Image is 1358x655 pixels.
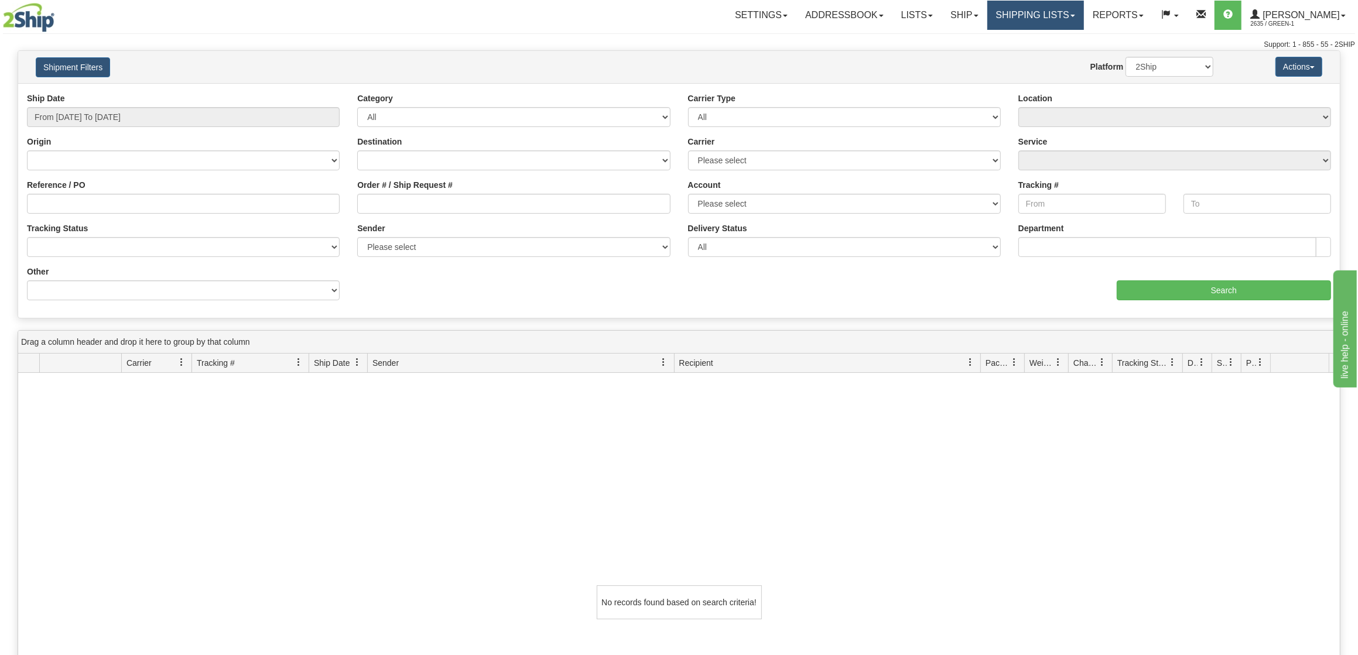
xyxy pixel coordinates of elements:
span: Sender [372,357,399,369]
a: Carrier filter column settings [172,352,191,372]
input: From [1018,194,1166,214]
span: Pickup Status [1246,357,1256,369]
a: Charge filter column settings [1092,352,1112,372]
span: 2635 / Green-1 [1250,18,1338,30]
label: Delivery Status [688,222,747,234]
input: Search [1117,280,1331,300]
a: Tracking # filter column settings [289,352,309,372]
label: Service [1018,136,1048,148]
span: Charge [1073,357,1098,369]
label: Tracking Status [27,222,88,234]
label: Destination [357,136,402,148]
label: Platform [1090,61,1124,73]
a: Shipping lists [987,1,1084,30]
span: Shipment Issues [1217,357,1227,369]
label: Order # / Ship Request # [357,179,453,191]
label: Origin [27,136,51,148]
a: Addressbook [796,1,892,30]
button: Shipment Filters [36,57,110,77]
span: Ship Date [314,357,350,369]
span: Weight [1029,357,1054,369]
span: [PERSON_NAME] [1260,10,1340,20]
a: Ship [942,1,987,30]
a: Sender filter column settings [654,352,674,372]
a: Ship Date filter column settings [347,352,367,372]
div: No records found based on search criteria! [597,585,762,619]
label: Location [1018,92,1052,104]
a: Recipient filter column settings [960,352,980,372]
a: Weight filter column settings [1048,352,1068,372]
label: Other [27,266,49,277]
a: Settings [726,1,796,30]
label: Ship Date [27,92,65,104]
label: Department [1018,222,1064,234]
img: logo2635.jpg [3,3,54,32]
div: grid grouping header [18,331,1340,354]
label: Tracking # [1018,179,1059,191]
label: Sender [357,222,385,234]
label: Category [357,92,393,104]
input: To [1183,194,1331,214]
div: Support: 1 - 855 - 55 - 2SHIP [3,40,1355,50]
div: live help - online [9,7,108,21]
label: Account [688,179,721,191]
span: Delivery Status [1188,357,1198,369]
span: Carrier [126,357,152,369]
span: Tracking # [197,357,235,369]
label: Reference / PO [27,179,85,191]
span: Tracking Status [1117,357,1168,369]
iframe: chat widget [1331,268,1357,387]
span: Packages [986,357,1010,369]
label: Carrier Type [688,92,736,104]
a: Reports [1084,1,1152,30]
a: Tracking Status filter column settings [1162,352,1182,372]
a: Pickup Status filter column settings [1250,352,1270,372]
button: Actions [1275,57,1322,77]
a: Shipment Issues filter column settings [1221,352,1241,372]
span: Recipient [679,357,713,369]
a: Packages filter column settings [1004,352,1024,372]
label: Carrier [688,136,715,148]
a: [PERSON_NAME] 2635 / Green-1 [1241,1,1354,30]
a: Delivery Status filter column settings [1192,352,1212,372]
a: Lists [892,1,942,30]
